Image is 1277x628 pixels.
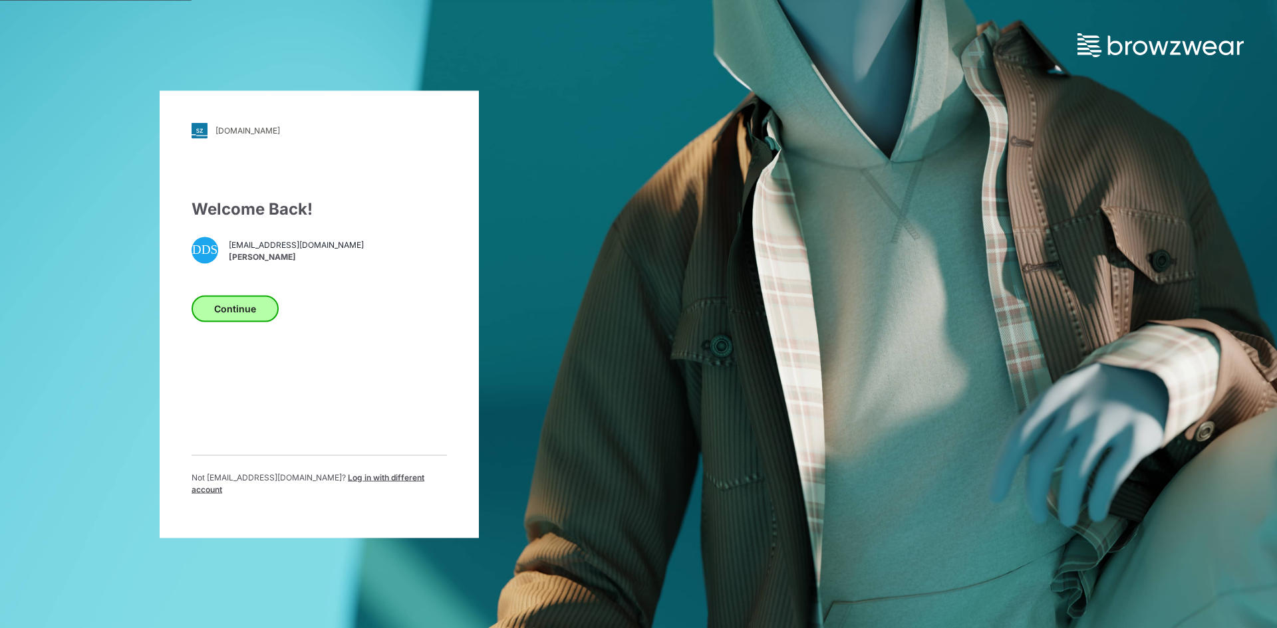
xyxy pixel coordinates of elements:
[192,237,218,263] div: DDS
[192,122,208,138] img: svg+xml;base64,PHN2ZyB3aWR0aD0iMjgiIGhlaWdodD0iMjgiIHZpZXdCb3g9IjAgMCAyOCAyOCIgZmlsbD0ibm9uZSIgeG...
[229,251,364,263] span: [PERSON_NAME]
[192,471,447,495] p: Not [EMAIL_ADDRESS][DOMAIN_NAME] ?
[215,126,280,136] div: [DOMAIN_NAME]
[192,197,447,221] div: Welcome Back!
[229,239,364,251] span: [EMAIL_ADDRESS][DOMAIN_NAME]
[192,122,447,138] a: [DOMAIN_NAME]
[192,295,279,322] button: Continue
[1077,33,1244,57] img: browzwear-logo.73288ffb.svg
